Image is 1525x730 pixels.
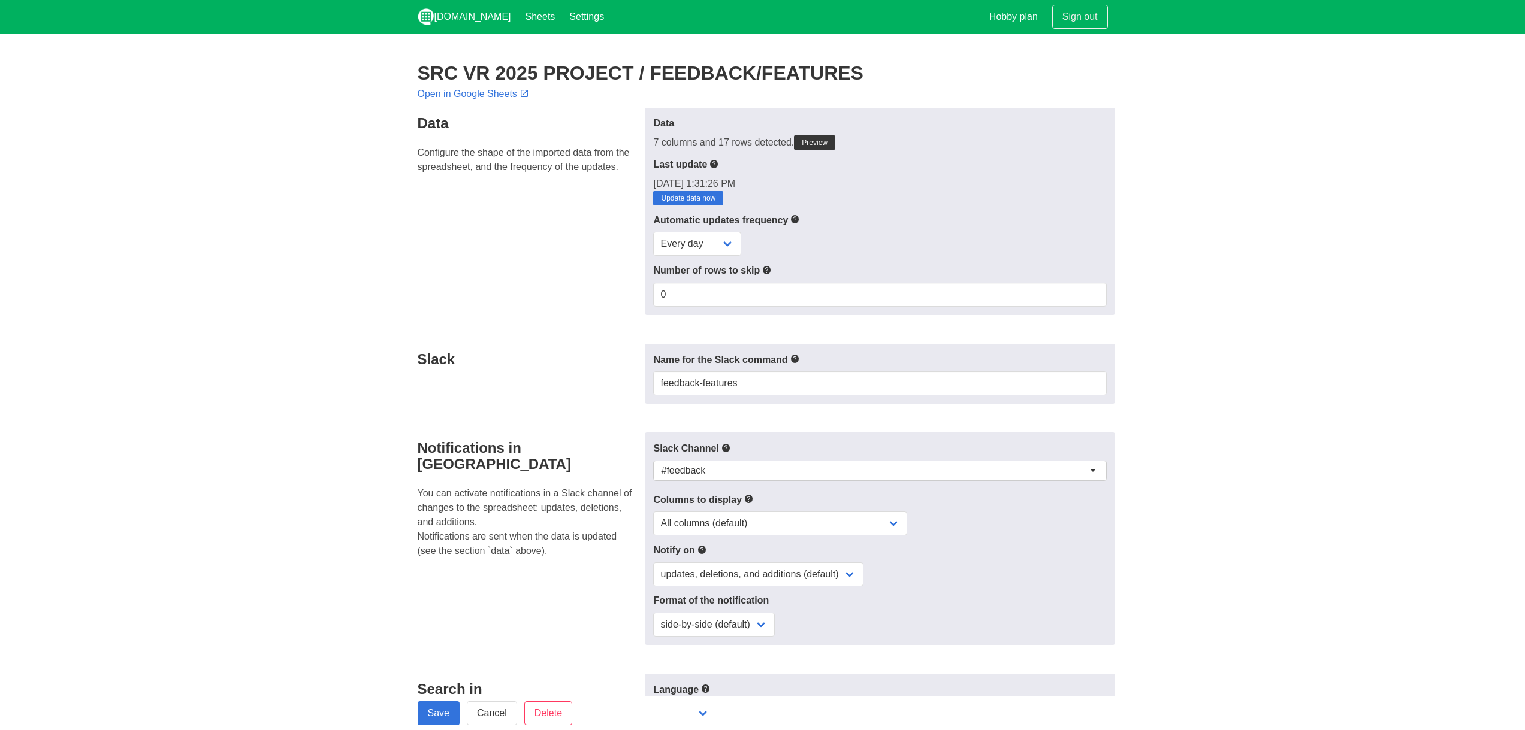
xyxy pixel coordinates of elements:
label: Format of the notification [653,593,1106,608]
span: [DATE] 1:31:26 PM [653,178,735,189]
label: Columns to display [653,492,1106,507]
a: Preview [794,135,835,150]
a: Open in Google Sheets [418,89,532,99]
a: Cancel [467,701,517,725]
div: 7 columns and 17 rows detected. [653,135,1106,150]
label: Notify on [653,543,1106,558]
label: Slack Channel [653,441,1106,456]
input: Save [418,701,460,725]
h2: SRC VR 2025 PROJECT / FEEDBACK/FEATURES [418,62,1108,84]
label: Last update [653,157,1106,172]
h4: Data [418,115,638,131]
div: #feedback [661,465,705,477]
label: Language [653,682,1106,697]
h4: Slack [418,351,638,367]
label: Name for the Slack command [653,352,1106,367]
h4: Search in [GEOGRAPHIC_DATA] [418,681,638,713]
input: Delete [524,701,572,725]
label: Automatic updates frequency [653,213,1106,228]
label: Data [653,116,1106,131]
img: logo_v2_white.png [418,8,434,25]
label: Number of rows to skip [653,263,1106,278]
p: You can activate notifications in a Slack channel of changes to the spreadsheet: updates, deletio... [418,486,638,558]
input: Text input [653,371,1106,395]
p: Configure the shape of the imported data from the spreadsheet, and the frequency of the updates. [418,146,638,174]
h4: Notifications in [GEOGRAPHIC_DATA] [418,440,638,472]
a: Update data now [653,191,723,205]
a: Sign out [1052,5,1108,29]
